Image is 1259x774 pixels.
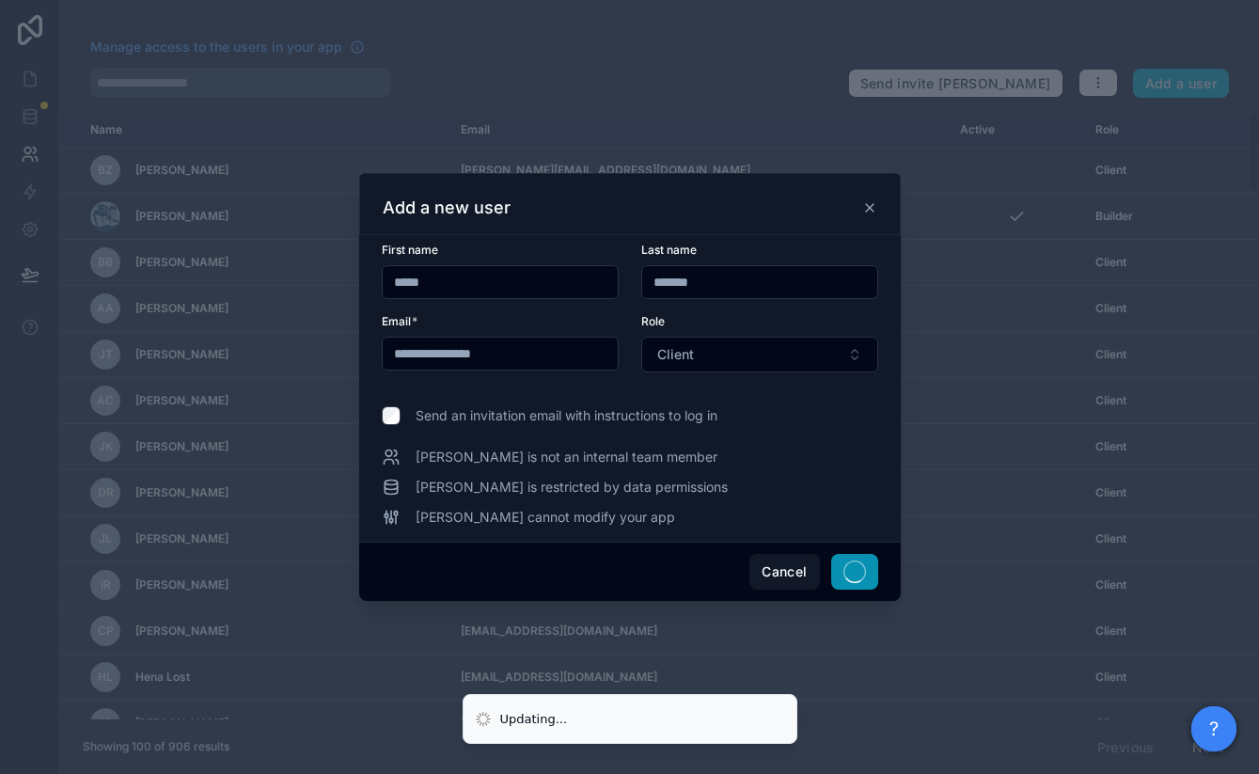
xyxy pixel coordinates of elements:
[416,406,717,425] span: Send an invitation email with instructions to log in
[416,478,728,497] span: [PERSON_NAME] is restricted by data permissions
[657,345,694,364] span: Client
[416,448,717,466] span: [PERSON_NAME] is not an internal team member
[382,243,438,257] span: First name
[500,710,568,729] div: Updating...
[383,197,511,219] h3: Add a new user
[1191,706,1236,751] button: ?
[382,406,401,425] input: Send an invitation email with instructions to log in
[382,314,411,328] span: Email
[749,554,819,590] button: Cancel
[416,508,675,527] span: [PERSON_NAME] cannot modify your app
[641,243,697,257] span: Last name
[641,337,878,372] button: Select Button
[641,314,665,328] span: Role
